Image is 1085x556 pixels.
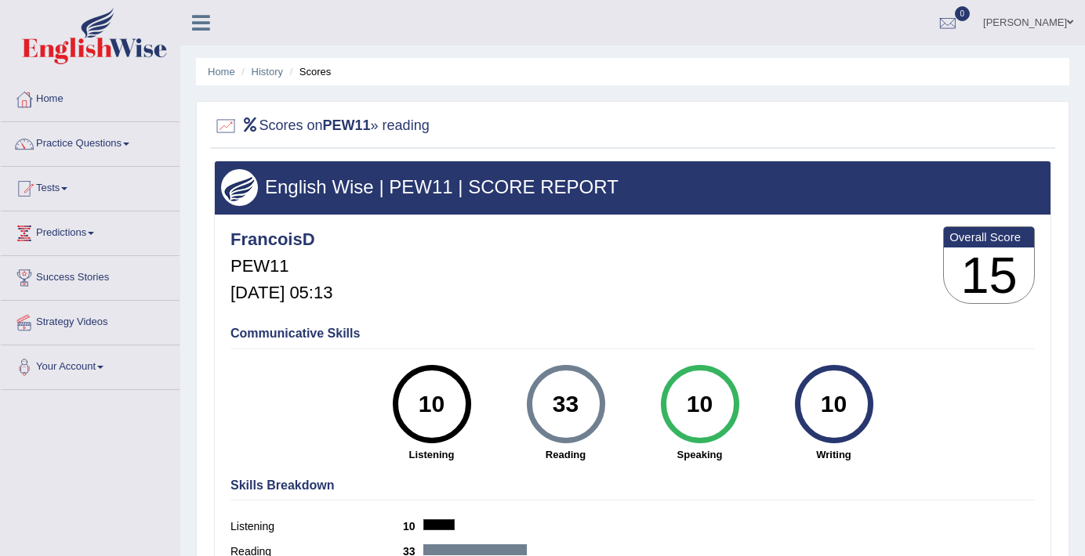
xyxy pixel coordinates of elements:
h5: PEW11 [230,257,332,276]
h4: Skills Breakdown [230,478,1035,493]
img: wings.png [221,169,258,206]
h4: Communicative Skills [230,327,1035,341]
a: Your Account [1,345,180,385]
span: 0 [955,6,971,21]
a: Predictions [1,211,180,251]
div: 10 [805,371,862,437]
b: 10 [403,520,423,533]
h4: FrancoisD [230,230,332,249]
h5: [DATE] 05:13 [230,283,332,302]
div: 10 [671,371,728,437]
div: 10 [403,371,460,437]
div: 33 [537,371,594,437]
b: PEW11 [323,117,371,133]
a: History [252,66,283,78]
b: Overall Score [949,230,1029,244]
a: Practice Questions [1,122,180,161]
a: Home [1,78,180,117]
li: Scores [286,64,332,79]
h2: Scores on » reading [214,114,430,138]
a: Home [208,66,235,78]
strong: Reading [506,447,625,462]
a: Strategy Videos [1,301,180,340]
strong: Writing [775,447,893,462]
a: Tests [1,167,180,206]
a: Success Stories [1,256,180,295]
h3: English Wise | PEW11 | SCORE REPORT [221,177,1044,197]
h3: 15 [944,247,1034,304]
strong: Listening [372,447,491,462]
strong: Speaking [640,447,759,462]
label: Listening [230,518,403,535]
